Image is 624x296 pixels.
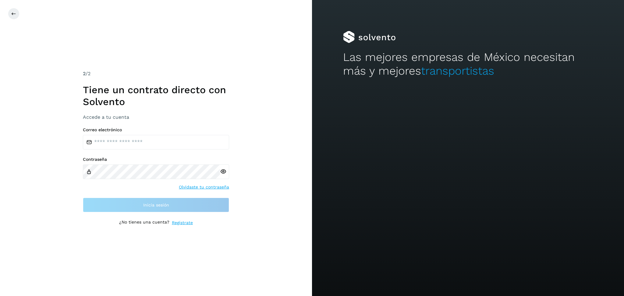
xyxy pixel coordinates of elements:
[83,71,86,76] span: 2
[179,184,229,190] a: Olvidaste tu contraseña
[83,114,229,120] h3: Accede a tu cuenta
[172,220,193,226] a: Regístrate
[143,203,169,207] span: Inicia sesión
[83,127,229,132] label: Correo electrónico
[421,64,494,77] span: transportistas
[83,70,229,77] div: /2
[83,198,229,212] button: Inicia sesión
[343,51,593,78] h2: Las mejores empresas de México necesitan más y mejores
[83,157,229,162] label: Contraseña
[119,220,169,226] p: ¿No tienes una cuenta?
[83,84,229,107] h1: Tiene un contrato directo con Solvento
